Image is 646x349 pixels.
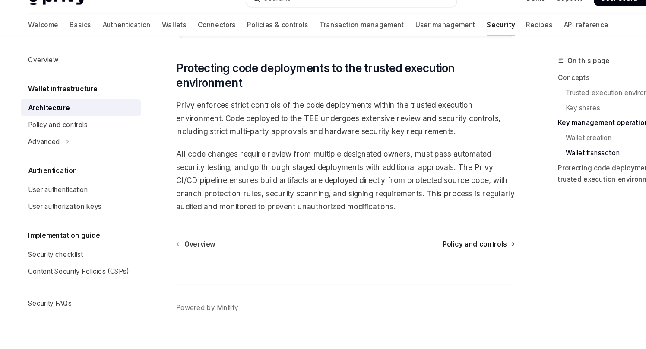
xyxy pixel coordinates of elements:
[162,150,473,211] span: All code changes require review from multiple designated owners, must pass automated security tes...
[405,10,415,17] span: ⌘ K
[182,28,217,48] a: Connectors
[513,93,627,107] a: Trusted execution environments
[513,149,627,163] a: Wallet transaction
[26,28,54,48] a: Welcome
[149,28,171,48] a: Wallets
[512,10,535,18] a: Support
[26,92,90,102] h5: Wallet infrastructure
[162,106,473,142] span: Privy enforces strict controls of the code deployments within the trusted execution environment. ...
[26,259,119,270] div: Content Security Policies (CSPs)
[26,244,76,254] div: Security checklist
[26,227,92,237] h5: Implementation guide
[26,109,64,119] div: Architecture
[26,184,81,195] div: User authentication
[513,135,627,149] a: Wallet creation
[162,71,473,99] span: Protecting code deployments to the trusted execution environment
[19,197,130,213] a: User authorization keys
[64,28,84,48] a: Basics
[553,10,586,18] span: Dashboard
[26,125,80,135] div: Policy and controls
[163,235,198,244] a: Overview
[26,65,54,75] div: Overview
[407,235,472,244] a: Policy and controls
[484,28,508,48] a: Recipes
[513,80,627,93] a: Concepts
[407,235,466,244] span: Policy and controls
[227,28,283,48] a: Policies & controls
[19,122,130,138] a: Policy and controls
[19,257,130,272] a: Content Security Policies (CSPs)
[94,28,139,48] a: Authentication
[522,66,560,76] span: On this page
[26,200,93,210] div: User authorization keys
[518,28,559,48] a: API reference
[162,294,219,302] a: Powered by Mintlify
[243,9,267,19] div: Search...
[513,121,627,135] a: Key management operations
[226,6,420,22] button: Open search
[19,106,130,122] a: Architecture
[19,286,130,302] a: Security FAQs
[19,241,130,257] a: Security checklist
[26,289,66,299] div: Security FAQs
[513,163,627,187] a: Protecting code deployments to the trusted execution environment
[19,182,130,197] a: User authentication
[382,28,437,48] a: User management
[169,235,198,244] span: Overview
[19,138,130,153] button: Toggle Advanced section
[26,140,55,150] div: Advanced
[26,167,71,177] h5: Authentication
[447,28,473,48] a: Security
[19,62,130,78] a: Overview
[546,7,599,21] a: Dashboard
[26,8,79,20] img: light logo
[606,7,620,21] button: Toggle dark mode
[294,28,371,48] a: Transaction management
[513,107,627,121] a: Key shares
[484,10,501,18] a: Demo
